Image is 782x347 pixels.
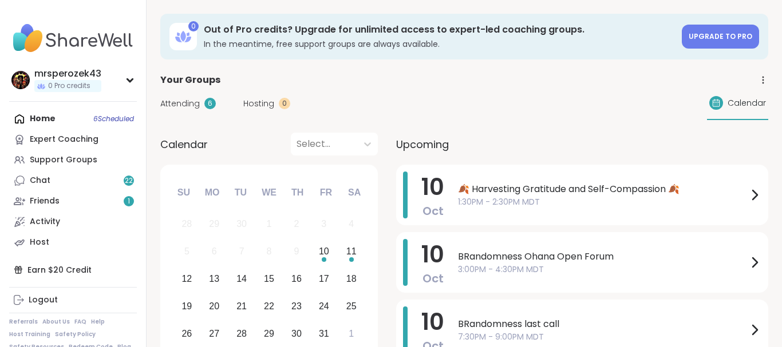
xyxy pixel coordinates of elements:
div: Choose Wednesday, October 29th, 2025 [257,321,282,346]
div: Choose Sunday, October 26th, 2025 [175,321,199,346]
div: Activity [30,216,60,228]
div: Th [285,180,310,205]
a: Help [91,318,105,326]
div: Earn $20 Credit [9,260,137,280]
div: Choose Wednesday, October 22nd, 2025 [257,294,282,318]
div: 2 [294,216,299,232]
div: 30 [291,326,302,341]
div: Not available Tuesday, October 7th, 2025 [230,240,254,264]
img: ShareWell Nav Logo [9,18,137,58]
div: 24 [319,298,329,314]
div: 0 [279,98,290,109]
div: 7 [239,244,244,259]
div: 21 [236,298,247,314]
a: Referrals [9,318,38,326]
span: BRandomness last call [458,317,748,331]
span: Upgrade to Pro [689,31,752,41]
a: Expert Coaching [9,129,137,150]
div: Friends [30,196,60,207]
div: Choose Tuesday, October 28th, 2025 [230,321,254,346]
div: 11 [346,244,357,259]
a: FAQ [74,318,86,326]
span: 10 [421,306,444,338]
div: Not available Thursday, October 2nd, 2025 [285,212,309,237]
div: 13 [209,271,219,286]
div: Host [30,237,49,248]
div: Logout [29,294,58,306]
a: Logout [9,290,137,310]
div: 25 [346,298,357,314]
div: 15 [264,271,274,286]
div: Not available Tuesday, September 30th, 2025 [230,212,254,237]
div: 20 [209,298,219,314]
div: Not available Monday, October 6th, 2025 [202,240,227,264]
span: 10 [421,238,444,270]
div: Choose Sunday, October 12th, 2025 [175,267,199,292]
span: Calendar [160,137,208,152]
div: Not available Thursday, October 9th, 2025 [285,240,309,264]
div: Tu [228,180,253,205]
div: Fr [313,180,338,205]
div: 17 [319,271,329,286]
div: Not available Friday, October 3rd, 2025 [311,212,336,237]
div: 28 [236,326,247,341]
a: About Us [42,318,70,326]
span: 1 [128,197,130,206]
div: 1 [349,326,354,341]
div: Not available Wednesday, October 1st, 2025 [257,212,282,237]
span: 22 [125,176,133,186]
div: 29 [264,326,274,341]
div: Su [171,180,196,205]
div: 12 [181,271,192,286]
div: Choose Saturday, October 25th, 2025 [339,294,364,318]
span: 10 [421,171,444,203]
span: Oct [422,270,444,286]
div: Support Groups [30,154,97,166]
span: 0 Pro credits [48,81,90,91]
div: Choose Friday, October 17th, 2025 [311,267,336,292]
a: Activity [9,212,137,232]
span: Calendar [728,97,766,109]
div: Choose Tuesday, October 21st, 2025 [230,294,254,318]
a: Friends1 [9,191,137,212]
span: 1:30PM - 2:30PM MDT [458,196,748,208]
a: Host Training [9,330,50,338]
div: 26 [181,326,192,341]
div: 23 [291,298,302,314]
div: 31 [319,326,329,341]
div: Choose Saturday, October 18th, 2025 [339,267,364,292]
div: 6 [204,98,216,109]
span: BRandomness Ohana Open Forum [458,250,748,264]
div: Not available Wednesday, October 8th, 2025 [257,240,282,264]
div: Choose Monday, October 20th, 2025 [202,294,227,318]
div: 5 [184,244,189,259]
span: 3:00PM - 4:30PM MDT [458,264,748,276]
div: 6 [212,244,217,259]
div: mrsperozek43 [34,67,101,80]
a: Support Groups [9,150,137,170]
div: 19 [181,298,192,314]
div: Choose Friday, October 10th, 2025 [311,240,336,264]
img: mrsperozek43 [11,71,30,89]
div: 1 [267,216,272,232]
div: Sa [342,180,367,205]
div: Choose Thursday, October 30th, 2025 [285,321,309,346]
span: 🍂 Harvesting Gratitude and Self-Compassion 🍂 [458,182,748,196]
div: Choose Sunday, October 19th, 2025 [175,294,199,318]
div: 10 [319,244,329,259]
div: We [256,180,282,205]
div: 30 [236,216,247,232]
div: Choose Monday, October 13th, 2025 [202,267,227,292]
div: Not available Monday, September 29th, 2025 [202,212,227,237]
div: Not available Sunday, October 5th, 2025 [175,240,199,264]
div: Choose Monday, October 27th, 2025 [202,321,227,346]
h3: Out of Pro credits? Upgrade for unlimited access to expert-led coaching groups. [204,23,675,36]
a: Upgrade to Pro [682,25,759,49]
div: 14 [236,271,247,286]
div: Choose Tuesday, October 14th, 2025 [230,267,254,292]
div: 4 [349,216,354,232]
div: 29 [209,216,219,232]
span: Attending [160,98,200,110]
div: 0 [188,21,199,31]
h3: In the meantime, free support groups are always available. [204,38,675,50]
